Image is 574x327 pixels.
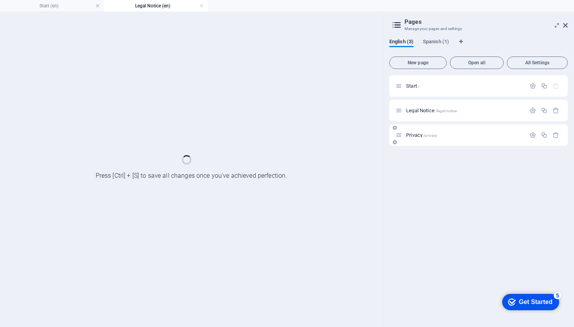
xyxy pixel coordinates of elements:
div: Settings [529,107,536,114]
h3: Manage your pages and settings [405,25,552,32]
div: Remove [553,132,559,138]
span: All Settings [510,60,564,65]
div: Privacy/privacy [404,133,526,138]
div: Remove [553,107,559,114]
div: Start/ [404,83,526,88]
div: Get Started [23,9,57,16]
div: Duplicate [541,83,547,89]
div: Duplicate [541,107,547,114]
span: Click to open page [406,132,437,138]
button: All Settings [507,57,568,69]
div: Settings [529,132,536,138]
div: 5 [58,2,66,9]
span: English (3) [389,37,414,48]
span: Legal Notice [406,108,457,113]
span: /privacy [423,133,437,138]
span: Open all [453,60,500,65]
span: / [418,84,419,88]
button: New page [389,57,447,69]
h2: Pages [405,18,568,25]
h4: Legal Notice (en) [104,2,208,10]
div: Settings [529,83,536,89]
span: Start [406,83,419,89]
div: Legal Notice/legal-notice [404,108,526,113]
button: Open all [450,57,504,69]
div: The startpage cannot be deleted [553,83,559,89]
div: Duplicate [541,132,547,138]
span: /legal-notice [435,109,457,113]
div: Language Tabs [389,39,568,53]
span: Spanish (1) [423,37,449,48]
div: Get Started 5 items remaining, 0% complete [6,4,63,20]
span: New page [393,60,443,65]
